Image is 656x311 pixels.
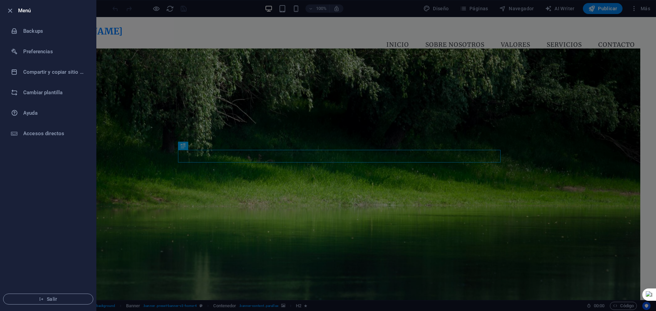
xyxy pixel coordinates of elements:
h6: Ayuda [23,109,86,117]
span: Salir [9,296,87,302]
h6: Cambiar plantilla [23,88,86,97]
button: 3 [16,282,24,284]
button: 2 [16,274,24,275]
a: Ayuda [0,103,96,123]
h6: Backups [23,27,86,35]
h6: Accesos directos [23,129,86,138]
h6: Menú [18,6,91,15]
h6: Compartir y copiar sitio web [23,68,86,76]
h6: Preferencias [23,47,86,56]
button: Salir [3,294,93,305]
button: 1 [16,266,24,267]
